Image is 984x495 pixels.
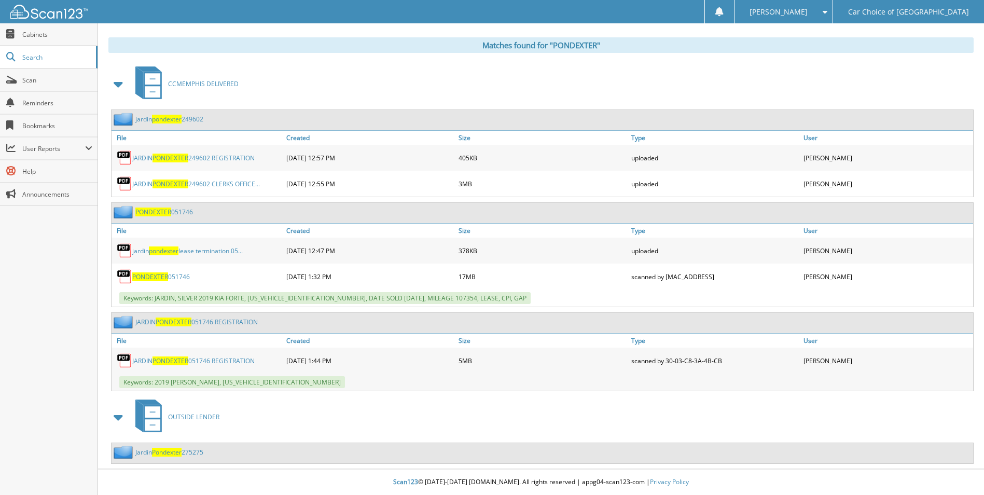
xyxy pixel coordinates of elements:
a: User [801,334,973,348]
a: jardinpondexterlease termination 05... [132,246,243,255]
span: PONDEXTER [132,272,168,281]
div: scanned by 30-03-C8-3A-4B-CB [629,350,801,371]
div: [PERSON_NAME] [801,350,973,371]
a: Privacy Policy [650,477,689,486]
span: Keywords: 2019 [PERSON_NAME], [US_VEHICLE_IDENTIFICATION_NUMBER] [119,376,345,388]
span: CCMEMPHIS DELIVERED [168,79,239,88]
a: Created [284,334,456,348]
a: User [801,224,973,238]
span: Announcements [22,190,92,199]
img: folder2.png [114,315,135,328]
span: Cabinets [22,30,92,39]
img: PDF.png [117,243,132,258]
div: 378KB [456,240,628,261]
span: Keywords: JARDIN, SILVER 2019 KIA FORTE, [US_VEHICLE_IDENTIFICATION_NUMBER], DATE SOLD [DATE], MI... [119,292,531,304]
div: © [DATE]-[DATE] [DOMAIN_NAME]. All rights reserved | appg04-scan123-com | [98,470,984,495]
span: Bookmarks [22,121,92,130]
a: JARDINPONDEXTER249602 CLERKS OFFICE... [132,180,260,188]
a: JardinPondexter275275 [135,448,203,457]
img: scan123-logo-white.svg [10,5,88,19]
a: Created [284,224,456,238]
a: JARDINPONDEXTER051746 REGISTRATION [132,356,255,365]
a: CCMEMPHIS DELIVERED [129,63,239,104]
a: Size [456,224,628,238]
div: Matches found for "PONDEXTER" [108,37,974,53]
div: [DATE] 12:57 PM [284,147,456,168]
div: 3MB [456,173,628,194]
div: [DATE] 12:47 PM [284,240,456,261]
span: [PERSON_NAME] [750,9,808,15]
span: Search [22,53,91,62]
img: PDF.png [117,176,132,191]
div: [PERSON_NAME] [801,240,973,261]
a: File [112,334,284,348]
span: OUTSIDE LENDER [168,412,219,421]
a: User [801,131,973,145]
span: pondexter [149,246,178,255]
img: folder2.png [114,113,135,126]
div: [DATE] 12:55 PM [284,173,456,194]
a: PONDEXTER051746 [132,272,190,281]
img: PDF.png [117,150,132,166]
span: Help [22,167,92,176]
div: 5MB [456,350,628,371]
a: Type [629,334,801,348]
div: [DATE] 1:32 PM [284,266,456,287]
a: Type [629,224,801,238]
span: PONDEXTER [135,208,171,216]
a: Size [456,131,628,145]
span: PONDEXTER [153,180,188,188]
div: scanned by [MAC_ADDRESS] [629,266,801,287]
div: 405KB [456,147,628,168]
span: PONDEXTER [153,154,188,162]
div: 17MB [456,266,628,287]
span: pondexter [152,115,182,123]
a: JARDINPONDEXTER249602 REGISTRATION [132,154,255,162]
span: Scan [22,76,92,85]
iframe: Chat Widget [932,445,984,495]
a: Type [629,131,801,145]
a: Created [284,131,456,145]
span: User Reports [22,144,85,153]
a: Size [456,334,628,348]
img: folder2.png [114,446,135,459]
a: jardinpondexter249602 [135,115,203,123]
div: [PERSON_NAME] [801,266,973,287]
a: File [112,224,284,238]
span: Car Choice of [GEOGRAPHIC_DATA] [848,9,969,15]
img: PDF.png [117,269,132,284]
span: Pondexter [152,448,182,457]
div: uploaded [629,147,801,168]
div: [PERSON_NAME] [801,147,973,168]
span: PONDEXTER [153,356,188,365]
div: [DATE] 1:44 PM [284,350,456,371]
span: PONDEXTER [156,318,191,326]
a: OUTSIDE LENDER [129,396,219,437]
div: [PERSON_NAME] [801,173,973,194]
a: File [112,131,284,145]
span: Reminders [22,99,92,107]
span: Scan123 [393,477,418,486]
a: JARDINPONDEXTER051746 REGISTRATION [135,318,258,326]
img: folder2.png [114,205,135,218]
div: uploaded [629,173,801,194]
a: PONDEXTER051746 [135,208,193,216]
img: PDF.png [117,353,132,368]
div: uploaded [629,240,801,261]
